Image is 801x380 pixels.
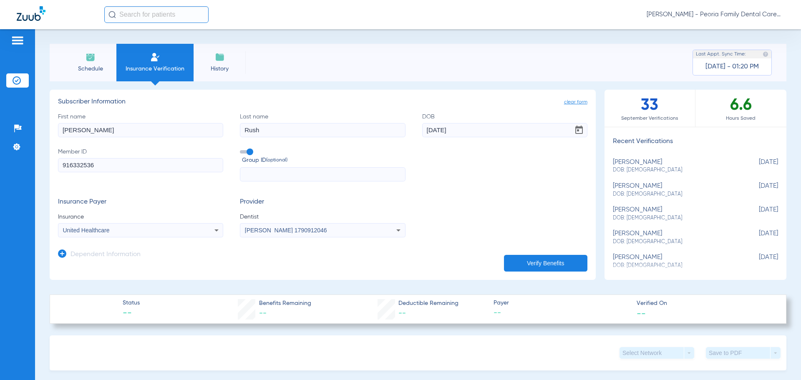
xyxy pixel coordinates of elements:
div: [PERSON_NAME] [613,159,736,174]
span: [DATE] [736,206,778,221]
span: Status [123,299,140,307]
span: DOB: [DEMOGRAPHIC_DATA] [613,262,736,269]
div: [PERSON_NAME] [613,230,736,245]
img: Search Icon [108,11,116,18]
h3: Subscriber Information [58,98,587,106]
div: 6.6 [695,90,786,127]
input: Last name [240,123,405,137]
small: (optional) [266,156,287,165]
span: Last Appt. Sync Time: [696,50,746,58]
h3: Provider [240,198,405,206]
h3: Recent Verifications [605,138,786,146]
span: Insurance [58,213,223,221]
span: [PERSON_NAME] - Peoria Family Dental Care [647,10,784,19]
span: September Verifications [605,114,695,123]
div: [PERSON_NAME] [613,182,736,198]
span: History [200,65,239,73]
h3: Insurance Payer [58,198,223,206]
img: hamburger-icon [11,35,24,45]
span: [DATE] - 01:20 PM [705,63,759,71]
label: First name [58,113,223,137]
span: -- [398,310,406,317]
input: DOBOpen calendar [422,123,587,137]
span: Benefits Remaining [259,299,311,308]
span: Dentist [240,213,405,221]
button: Open calendar [571,122,587,138]
span: [DATE] [736,254,778,269]
span: clear form [564,98,587,106]
span: Verified On [637,299,773,308]
span: -- [637,309,646,317]
img: Manual Insurance Verification [150,52,160,62]
label: Last name [240,113,405,137]
input: First name [58,123,223,137]
span: [DATE] [736,182,778,198]
div: 33 [605,90,695,127]
span: Payer [494,299,630,307]
span: [DATE] [736,230,778,245]
input: Search for patients [104,6,209,23]
div: [PERSON_NAME] [613,206,736,221]
img: Zuub Logo [17,6,45,21]
span: Schedule [71,65,110,73]
img: Schedule [86,52,96,62]
span: DOB: [DEMOGRAPHIC_DATA] [613,214,736,222]
span: United Healthcare [63,227,110,234]
span: DOB: [DEMOGRAPHIC_DATA] [613,238,736,246]
span: [DATE] [736,159,778,174]
h3: Dependent Information [71,251,141,259]
span: -- [123,308,140,320]
span: Hours Saved [695,114,786,123]
span: -- [494,308,630,318]
label: Member ID [58,148,223,182]
img: History [215,52,225,62]
span: Group ID [242,156,405,165]
span: Deductible Remaining [398,299,458,308]
span: -- [259,310,267,317]
span: Insurance Verification [123,65,187,73]
span: [PERSON_NAME] 1790912046 [245,227,327,234]
span: DOB: [DEMOGRAPHIC_DATA] [613,191,736,198]
div: [PERSON_NAME] [613,254,736,269]
span: DOB: [DEMOGRAPHIC_DATA] [613,166,736,174]
label: DOB [422,113,587,137]
input: Member ID [58,158,223,172]
button: Verify Benefits [504,255,587,272]
img: last sync help info [763,51,768,57]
